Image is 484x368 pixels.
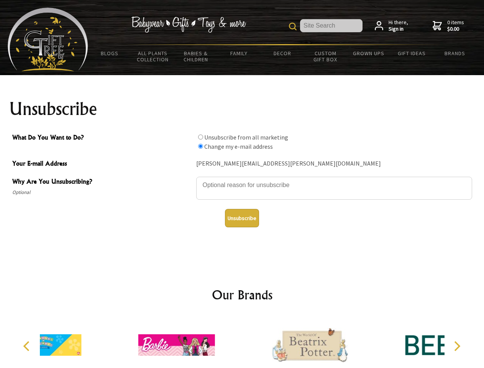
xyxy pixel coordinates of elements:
span: Your E-mail Address [12,159,192,170]
span: What Do You Want to Do? [12,133,192,144]
a: Custom Gift Box [304,45,347,67]
a: Hi there,Sign in [375,19,408,33]
strong: Sign in [389,26,408,33]
input: What Do You Want to Do? [198,135,203,140]
h1: Unsubscribe [9,100,475,118]
img: Babywear - Gifts - Toys & more [131,16,246,33]
a: Babies & Children [174,45,218,67]
a: 0 items$0.00 [433,19,464,33]
img: product search [289,23,297,30]
button: Unsubscribe [225,209,259,227]
label: Change my e-mail address [204,143,273,150]
a: Family [218,45,261,61]
button: Next [448,338,465,355]
span: 0 items [447,19,464,33]
textarea: Why Are You Unsubscribing? [196,177,472,200]
div: [PERSON_NAME][EMAIL_ADDRESS][PERSON_NAME][DOMAIN_NAME] [196,158,472,170]
input: Site Search [300,19,363,32]
span: Why Are You Unsubscribing? [12,177,192,188]
strong: $0.00 [447,26,464,33]
a: Decor [261,45,304,61]
label: Unsubscribe from all marketing [204,133,288,141]
a: Gift Ideas [390,45,433,61]
button: Previous [19,338,36,355]
span: Hi there, [389,19,408,33]
img: Babyware - Gifts - Toys and more... [8,8,88,71]
a: BLOGS [88,45,131,61]
a: All Plants Collection [131,45,175,67]
a: Grown Ups [347,45,390,61]
span: Optional [12,188,192,197]
h2: Our Brands [15,286,469,304]
input: What Do You Want to Do? [198,144,203,149]
a: Brands [433,45,477,61]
